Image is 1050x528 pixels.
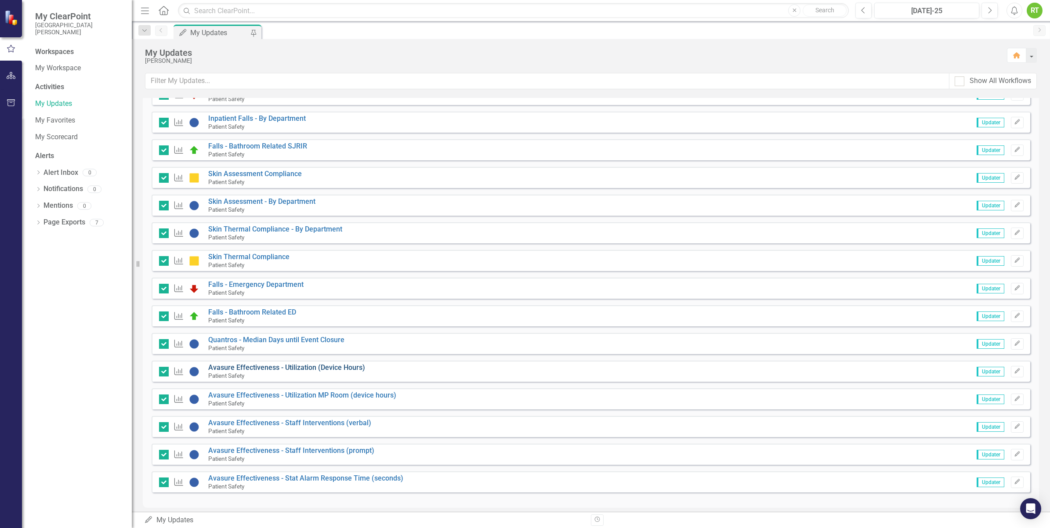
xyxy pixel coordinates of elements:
[877,6,976,16] div: [DATE]-25
[189,228,199,239] img: No Information
[145,73,949,89] input: Filter My Updates...
[90,219,104,226] div: 7
[178,3,849,18] input: Search ClearPoint...
[35,22,123,36] small: [GEOGRAPHIC_DATA][PERSON_NAME]
[208,114,306,123] a: Inpatient Falls - By Department
[35,99,123,109] a: My Updates
[43,184,83,194] a: Notifications
[145,58,998,64] div: [PERSON_NAME]
[189,422,199,432] img: No Information
[35,47,74,57] div: Workspaces
[208,308,296,316] a: Falls - Bathroom Related ED
[189,394,199,405] img: No Information
[208,151,244,158] small: Patient Safety
[43,217,85,228] a: Page Exports
[189,145,199,156] img: On Target
[977,284,1004,293] span: Updater
[208,372,244,379] small: Patient Safety
[35,63,123,73] a: My Workspace
[977,145,1004,155] span: Updater
[189,366,199,377] img: No Information
[977,201,1004,210] span: Updater
[208,197,315,206] a: Skin Assessment - By Department
[145,48,998,58] div: My Updates
[189,477,199,488] img: No Information
[977,256,1004,266] span: Updater
[208,225,342,233] a: Skin Thermal Compliance - By Department
[815,7,834,14] span: Search
[189,173,199,183] img: Caution
[208,427,244,434] small: Patient Safety
[208,474,403,482] a: Avasure Effectiveness - Stat Alarm Response Time (seconds)
[208,142,307,150] a: Falls - Bathroom Related SJRIR
[189,283,199,294] img: Below Plan
[208,234,244,241] small: Patient Safety
[35,116,123,126] a: My Favorites
[144,515,584,525] div: My Updates
[35,151,123,161] div: Alerts
[208,95,244,102] small: Patient Safety
[35,82,123,92] div: Activities
[208,400,244,407] small: Patient Safety
[970,76,1031,86] div: Show All Workflows
[43,168,78,178] a: Alert Inbox
[208,446,374,455] a: Avasure Effectiveness - Staff Interventions (prompt)
[189,256,199,266] img: Caution
[208,419,371,427] a: Avasure Effectiveness - Staff Interventions (verbal)
[208,289,244,296] small: Patient Safety
[977,118,1004,127] span: Updater
[189,117,199,128] img: No Information
[208,363,365,372] a: Avasure Effectiveness - Utilization (Device Hours)
[35,11,123,22] span: My ClearPoint
[208,253,290,261] a: Skin Thermal Compliance
[1020,498,1041,519] div: Open Intercom Messenger
[208,206,244,213] small: Patient Safety
[189,200,199,211] img: No Information
[189,339,199,349] img: No Information
[874,3,979,18] button: [DATE]-25
[208,280,304,289] a: Falls - Emergency Department
[1027,3,1043,18] button: RT
[803,4,847,17] button: Search
[35,132,123,142] a: My Scorecard
[83,169,97,177] div: 0
[189,311,199,322] img: On Target
[977,228,1004,238] span: Updater
[4,10,20,25] img: ClearPoint Strategy
[977,367,1004,376] span: Updater
[77,202,91,210] div: 0
[43,201,73,211] a: Mentions
[208,317,244,324] small: Patient Safety
[208,170,302,178] a: Skin Assessment Compliance
[208,336,344,344] a: Quantros - Median Days until Event Closure
[87,185,101,193] div: 0
[977,422,1004,432] span: Updater
[977,477,1004,487] span: Updater
[208,344,244,351] small: Patient Safety
[208,261,244,268] small: Patient Safety
[208,483,244,490] small: Patient Safety
[977,173,1004,183] span: Updater
[977,339,1004,349] span: Updater
[208,391,396,399] a: Avasure Effectiveness - Utilization MP Room (device hours)
[208,123,244,130] small: Patient Safety
[190,27,248,38] div: My Updates
[208,178,244,185] small: Patient Safety
[977,311,1004,321] span: Updater
[977,450,1004,459] span: Updater
[208,455,244,462] small: Patient Safety
[189,449,199,460] img: No Information
[977,394,1004,404] span: Updater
